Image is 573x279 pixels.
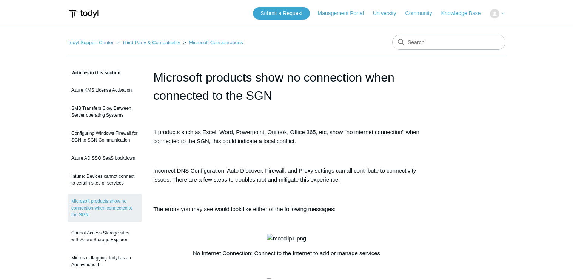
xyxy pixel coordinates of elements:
[68,7,100,21] img: Todyl Support Center Help Center home page
[153,166,420,184] p: Incorrect DNS Configuration, Auto Discover, Firewall, and Proxy settings can all contribute to co...
[153,205,420,214] p: The errors you may see would look like either of the following messages:
[68,226,142,247] a: Cannot Access Storage sites with Azure Storage Explorer
[68,70,120,76] span: Articles in this section
[153,68,420,105] h1: Microsoft products show no connection when connected to the SGN
[392,35,505,50] input: Search
[68,40,114,45] a: Todyl Support Center
[68,126,142,147] a: Configuring Windows Firewall for SGN to SGN Communication
[153,249,420,258] p: No Internet Connection: Connect to the Internet to add or manage services
[68,101,142,122] a: SMB Transfers Slow Between Server operating Systems
[122,40,180,45] a: Third Party & Compatibility
[405,9,440,17] a: Community
[68,251,142,272] a: Microsoft flagging Todyl as an Anonymous IP
[68,169,142,190] a: Intune: Devices cannot connect to certain sites or services
[182,40,243,45] li: Microsoft Considerations
[253,7,310,20] a: Submit a Request
[115,40,182,45] li: Third Party & Compatibility
[441,9,488,17] a: Knowledge Base
[267,234,306,243] img: mceclip1.png
[68,83,142,97] a: Azure KMS License Activation
[373,9,404,17] a: University
[68,194,142,222] a: Microsoft products show no connection when connected to the SGN
[189,40,243,45] a: Microsoft Considerations
[68,40,115,45] li: Todyl Support Center
[318,9,371,17] a: Management Portal
[153,128,420,146] p: If products such as Excel, Word, Powerpoint, Outlook, Office 365, etc, show "no internet connecti...
[68,151,142,165] a: Azure AD SSO SaaS Lockdown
